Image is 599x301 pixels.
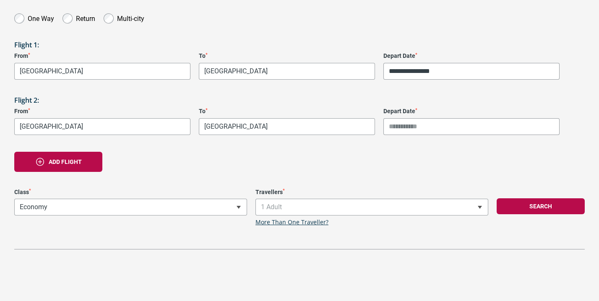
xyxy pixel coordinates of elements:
[14,52,190,60] label: From
[199,108,375,115] label: To
[199,63,375,80] span: Singapore, Singapore
[255,189,488,196] label: Travellers
[14,63,190,80] span: Melbourne, Australia
[383,108,560,115] label: Depart Date
[28,13,54,23] label: One Way
[14,189,247,196] label: Class
[14,96,585,104] h3: Flight 2:
[15,199,247,215] span: Economy
[255,199,488,215] span: 1 Adult
[497,198,585,214] button: Search
[255,219,328,226] a: More Than One Traveller?
[117,13,144,23] label: Multi-city
[14,41,585,49] h3: Flight 1:
[199,63,375,79] span: Singapore, Singapore
[14,118,190,135] span: Kuala Lumpur, Malaysia
[15,119,190,135] span: Kuala Lumpur, Malaysia
[199,119,375,135] span: Dubrovnik, Croatia
[14,199,247,215] span: Economy
[199,118,375,135] span: Dubrovnik, Croatia
[199,52,375,60] label: To
[14,108,190,115] label: From
[256,199,488,215] span: 1 Adult
[15,63,190,79] span: Melbourne, Australia
[383,52,560,60] label: Depart Date
[14,152,102,172] button: Add flight
[76,13,95,23] label: Return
